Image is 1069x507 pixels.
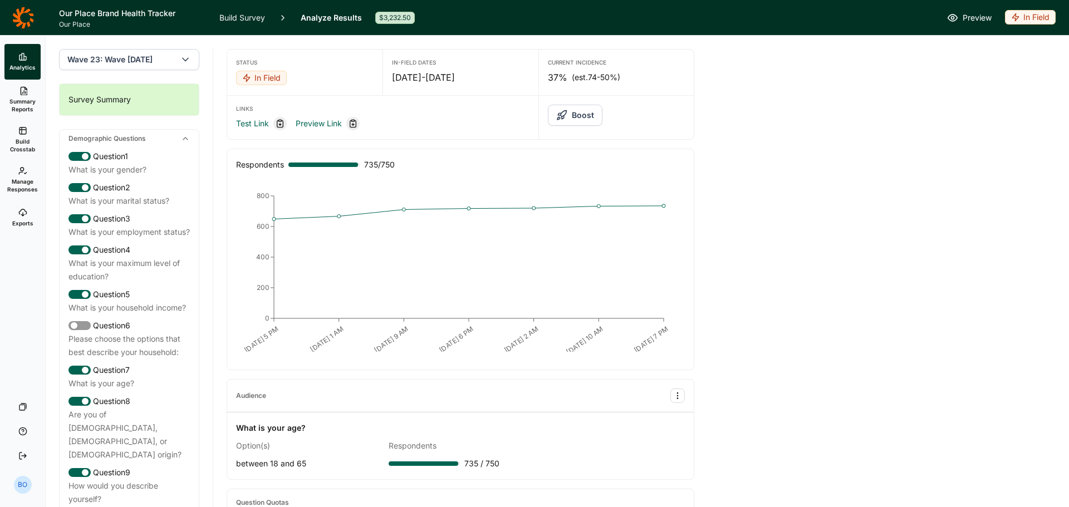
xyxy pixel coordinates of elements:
span: Wave 23: Wave [DATE] [67,54,153,65]
div: Question 5 [68,288,190,301]
div: Status [236,58,374,66]
div: How would you describe yourself? [68,479,190,506]
div: [DATE] - [DATE] [392,71,529,84]
text: [DATE] 7 PM [632,324,670,354]
div: What is your gender? [68,163,190,176]
div: $3,232.50 [375,12,415,24]
a: Build Crosstab [4,120,41,160]
div: In-Field Dates [392,58,529,66]
button: In Field [1005,10,1056,26]
div: Question 3 [68,212,190,225]
div: Question 1 [68,150,190,163]
div: Are you of [DEMOGRAPHIC_DATA], [DEMOGRAPHIC_DATA], or [DEMOGRAPHIC_DATA] origin? [68,408,190,461]
span: Preview [963,11,992,24]
span: Manage Responses [7,178,38,193]
span: 735 / 750 [464,457,499,470]
div: What is your household income? [68,301,190,314]
span: between 18 and 65 [236,459,306,468]
a: Exports [4,200,41,235]
div: Respondents [236,158,284,171]
span: 735 / 750 [364,158,395,171]
tspan: 0 [265,314,269,322]
span: Analytics [9,63,36,71]
div: Copy link [273,117,287,130]
text: [DATE] 1 AM [308,324,345,353]
div: Please choose the options that best describe your household: [68,332,190,359]
div: BO [14,476,32,494]
button: Audience Options [670,388,685,403]
tspan: 800 [257,191,269,200]
text: [DATE] 5 PM [243,324,280,354]
button: Wave 23: Wave [DATE] [59,49,199,70]
a: Summary Reports [4,80,41,120]
a: Preview Link [296,117,342,130]
div: In Field [1005,10,1056,24]
div: Question 8 [68,395,190,408]
div: Question 2 [68,181,190,194]
div: What is your employment status? [68,225,190,239]
div: What is your marital status? [68,194,190,208]
button: In Field [236,71,287,86]
tspan: 400 [256,253,269,261]
a: Preview [947,11,992,24]
text: [DATE] 9 AM [372,324,410,354]
span: (est. 74-50% ) [572,72,620,83]
span: Build Crosstab [9,137,36,153]
span: 37% [548,71,567,84]
text: [DATE] 6 PM [438,324,475,354]
text: [DATE] 2 AM [503,324,540,354]
div: Respondents [389,439,532,452]
div: Current Incidence [548,58,685,66]
div: What is your age? [236,421,306,435]
div: Question Quotas [236,498,289,507]
div: Option(s) [236,439,380,452]
div: Links [236,105,529,112]
div: Audience [236,391,266,400]
a: Analytics [4,44,41,80]
span: Our Place [59,20,206,29]
tspan: 600 [257,222,269,230]
div: Copy link [346,117,360,130]
div: Survey Summary [60,84,199,115]
a: Test Link [236,117,269,130]
text: [DATE] 10 AM [565,324,605,356]
div: What is your maximum level of education? [68,257,190,283]
div: Question 9 [68,466,190,479]
div: What is your age? [68,377,190,390]
h1: Our Place Brand Health Tracker [59,7,206,20]
div: Question 6 [68,319,190,332]
span: Summary Reports [9,97,36,113]
div: Question 7 [68,363,190,377]
div: In Field [236,71,287,85]
tspan: 200 [257,283,269,292]
button: Boost [548,105,602,126]
a: Manage Responses [4,160,41,200]
div: Demographic Questions [60,130,199,147]
span: Exports [12,219,33,227]
div: Question 4 [68,243,190,257]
